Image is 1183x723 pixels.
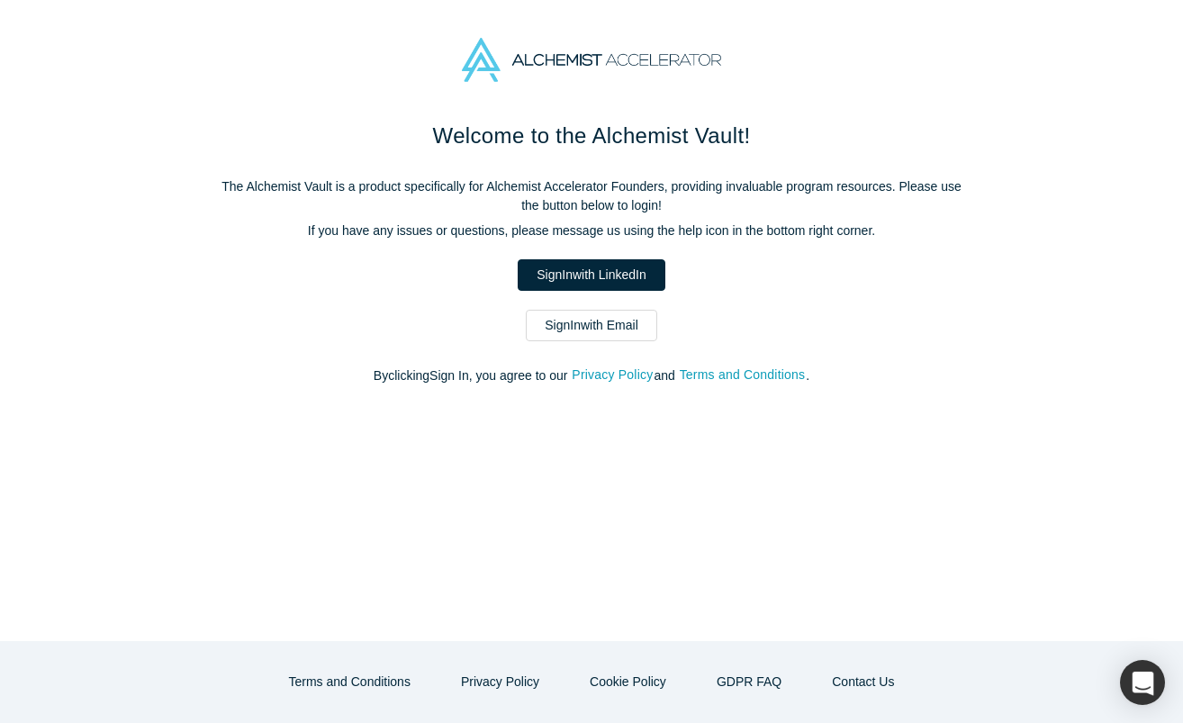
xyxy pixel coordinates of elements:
[571,365,654,385] button: Privacy Policy
[213,120,970,152] h1: Welcome to the Alchemist Vault!
[270,666,429,698] button: Terms and Conditions
[213,177,970,215] p: The Alchemist Vault is a product specifically for Alchemist Accelerator Founders, providing inval...
[518,259,664,291] a: SignInwith LinkedIn
[462,38,721,82] img: Alchemist Accelerator Logo
[213,221,970,240] p: If you have any issues or questions, please message us using the help icon in the bottom right co...
[679,365,807,385] button: Terms and Conditions
[813,666,913,698] button: Contact Us
[442,666,558,698] button: Privacy Policy
[526,310,657,341] a: SignInwith Email
[213,366,970,385] p: By clicking Sign In , you agree to our and .
[571,666,685,698] button: Cookie Policy
[698,666,800,698] a: GDPR FAQ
